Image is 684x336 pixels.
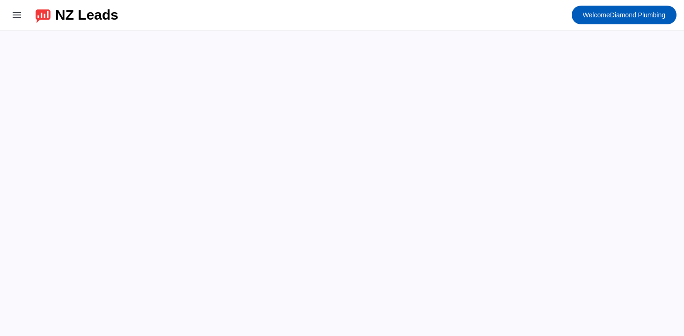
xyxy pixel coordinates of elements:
mat-icon: menu [11,9,22,21]
span: Welcome [583,11,610,19]
button: WelcomeDiamond Plumbing [572,6,677,24]
img: logo [36,7,51,23]
span: Diamond Plumbing [583,8,665,22]
div: NZ Leads [55,8,118,22]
